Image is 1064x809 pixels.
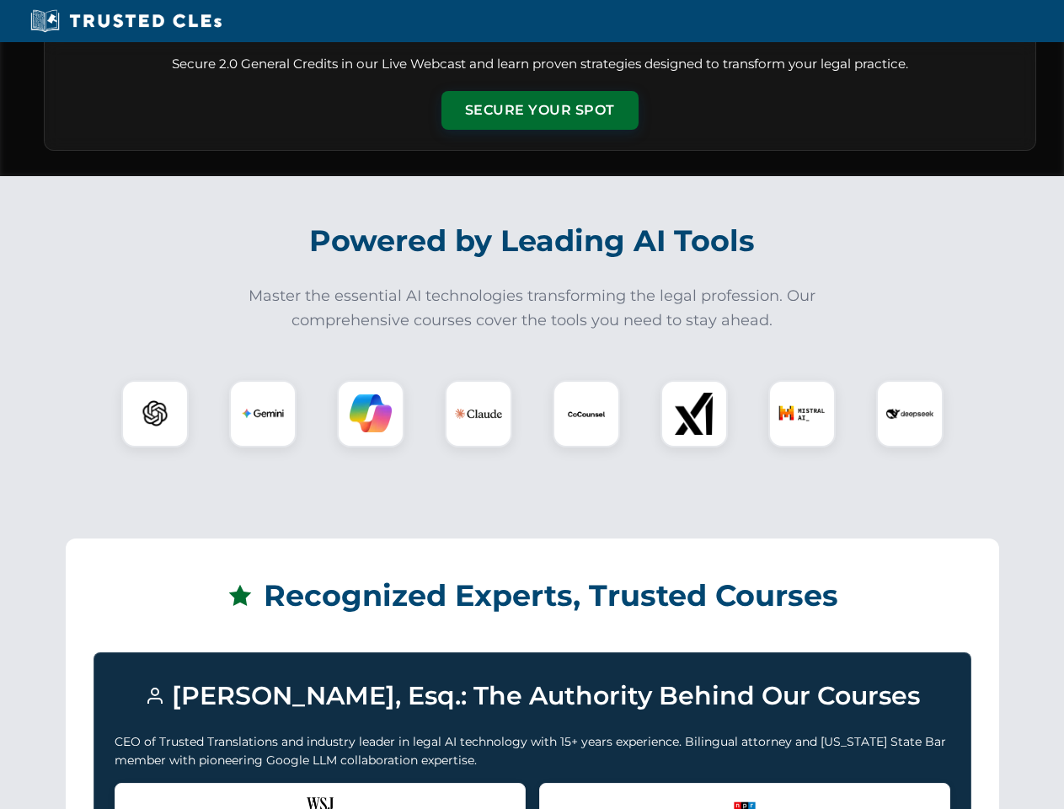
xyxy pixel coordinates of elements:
div: ChatGPT [121,380,189,447]
div: DeepSeek [876,380,944,447]
p: CEO of Trusted Translations and industry leader in legal AI technology with 15+ years experience.... [115,732,950,770]
div: CoCounsel [553,380,620,447]
img: Trusted CLEs [25,8,227,34]
h3: [PERSON_NAME], Esq.: The Authority Behind Our Courses [115,673,950,719]
div: xAI [660,380,728,447]
img: CoCounsel Logo [565,393,607,435]
img: Gemini Logo [242,393,284,435]
div: Gemini [229,380,297,447]
div: Claude [445,380,512,447]
img: DeepSeek Logo [886,390,933,437]
img: Mistral AI Logo [778,390,826,437]
p: Secure 2.0 General Credits in our Live Webcast and learn proven strategies designed to transform ... [65,55,1015,74]
div: Mistral AI [768,380,836,447]
img: Claude Logo [455,390,502,437]
p: Master the essential AI technologies transforming the legal profession. Our comprehensive courses... [238,284,827,333]
h2: Recognized Experts, Trusted Courses [94,566,971,625]
div: Copilot [337,380,404,447]
img: ChatGPT Logo [131,389,179,438]
img: xAI Logo [673,393,715,435]
h2: Powered by Leading AI Tools [66,212,999,271]
button: Secure Your Spot [441,91,639,130]
img: Copilot Logo [350,393,392,435]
